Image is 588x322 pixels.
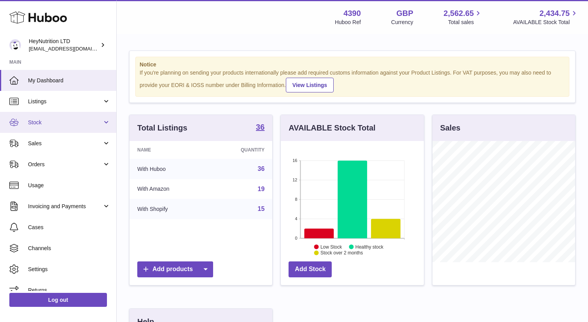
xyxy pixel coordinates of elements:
[29,45,114,52] span: [EMAIL_ADDRESS][DOMAIN_NAME]
[129,179,208,199] td: With Amazon
[258,186,265,192] a: 19
[28,77,110,84] span: My Dashboard
[9,39,21,51] img: info@heynutrition.com
[448,19,483,26] span: Total sales
[258,165,265,172] a: 36
[28,287,110,294] span: Returns
[293,158,297,163] text: 16
[129,159,208,179] td: With Huboo
[258,205,265,212] a: 15
[28,119,102,126] span: Stock
[137,123,187,133] h3: Total Listings
[9,293,107,307] a: Log out
[513,8,579,26] a: 2,434.75 AVAILABLE Stock Total
[28,203,102,210] span: Invoicing and Payments
[29,38,99,52] div: HeyNutrition LTD
[320,244,342,249] text: Low Stock
[129,199,208,219] td: With Shopify
[440,123,460,133] h3: Sales
[28,161,102,168] span: Orders
[289,123,375,133] h3: AVAILABLE Stock Total
[444,8,474,19] span: 2,562.65
[256,123,264,131] strong: 36
[295,236,297,240] text: 0
[28,182,110,189] span: Usage
[137,261,213,277] a: Add products
[320,250,363,256] text: Stock over 2 months
[539,8,570,19] span: 2,434.75
[286,78,334,92] a: View Listings
[140,69,565,92] div: If you're planning on sending your products internationally please add required customs informati...
[129,141,208,159] th: Name
[355,244,384,249] text: Healthy stock
[28,266,110,273] span: Settings
[256,123,264,132] a: 36
[28,140,102,147] span: Sales
[335,19,361,26] div: Huboo Ref
[28,245,110,252] span: Channels
[140,61,565,68] strong: Notice
[396,8,413,19] strong: GBP
[28,224,110,231] span: Cases
[28,98,102,105] span: Listings
[391,19,413,26] div: Currency
[295,216,297,221] text: 4
[289,261,332,277] a: Add Stock
[295,197,297,202] text: 8
[293,178,297,182] text: 12
[343,8,361,19] strong: 4390
[513,19,579,26] span: AVAILABLE Stock Total
[208,141,272,159] th: Quantity
[444,8,483,26] a: 2,562.65 Total sales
